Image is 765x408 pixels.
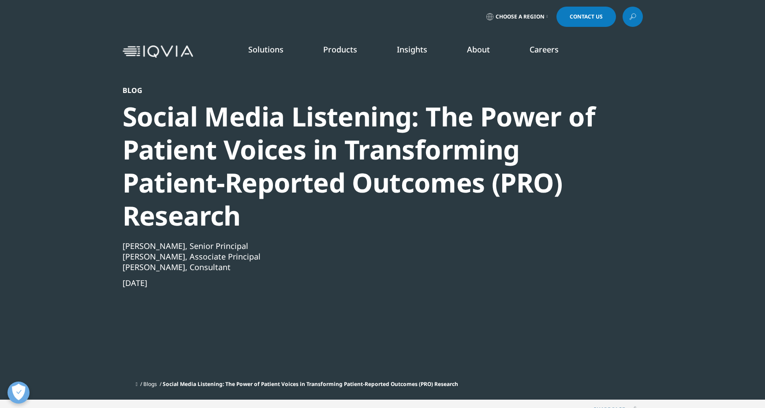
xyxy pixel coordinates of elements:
img: IQVIA Healthcare Information Technology and Pharma Clinical Research Company [123,45,193,58]
a: Products [323,44,357,55]
div: [PERSON_NAME], Senior Principal [123,241,595,251]
a: Careers [530,44,559,55]
span: Contact Us [570,14,603,19]
a: Blogs [143,380,157,388]
button: Open Preferences [7,382,30,404]
div: [PERSON_NAME], Consultant [123,262,595,272]
a: Insights [397,44,427,55]
div: Blog [123,86,595,95]
span: Choose a Region [496,13,545,20]
div: [PERSON_NAME], Associate Principal [123,251,595,262]
div: Social Media Listening: The Power of Patient Voices in Transforming Patient-Reported Outcomes (PR... [123,100,595,232]
div: [DATE] [123,278,595,288]
a: Solutions [248,44,284,55]
span: Social Media Listening: The Power of Patient Voices in Transforming Patient-Reported Outcomes (PR... [163,380,458,388]
a: About [467,44,490,55]
a: Contact Us [556,7,616,27]
nav: Primary [197,31,643,72]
